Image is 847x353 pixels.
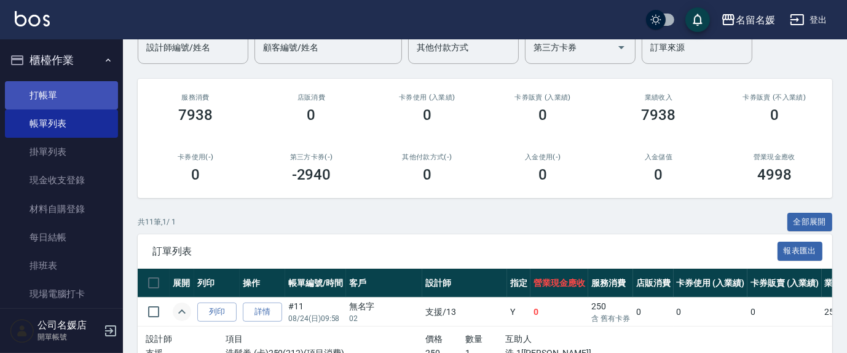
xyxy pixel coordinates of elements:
[500,153,586,161] h2: 入金使用(-)
[731,93,817,101] h2: 卡券販賣 (不入業績)
[538,166,547,183] h3: 0
[507,269,530,298] th: 指定
[425,334,443,344] span: 價格
[633,269,674,298] th: 店販消費
[5,252,118,280] a: 排班表
[747,269,822,298] th: 卡券販賣 (入業績)
[612,38,631,57] button: Open
[178,106,213,124] h3: 7938
[5,44,118,76] button: 櫃檯作業
[500,93,586,101] h2: 卡券販賣 (入業績)
[591,313,630,324] p: 含 舊有卡券
[152,93,238,101] h3: 服務消費
[5,81,118,109] a: 打帳單
[588,269,633,298] th: 服務消費
[10,319,34,343] img: Person
[778,242,823,261] button: 報表匯出
[268,153,354,161] h2: 第三方卡券(-)
[288,313,343,324] p: 08/24 (日) 09:58
[422,298,507,327] td: 支援 /13
[5,138,118,166] a: 掛單列表
[197,303,237,322] button: 列印
[173,303,191,321] button: expand row
[15,11,50,26] img: Logo
[778,245,823,256] a: 報表匯出
[787,213,833,232] button: 全部展開
[194,269,240,298] th: 列印
[191,166,200,183] h3: 0
[731,153,817,161] h2: 營業現金應收
[423,166,431,183] h3: 0
[384,153,470,161] h2: 其他付款方式(-)
[505,334,532,344] span: 互助人
[243,303,282,322] a: 詳情
[37,331,100,343] p: 開單帳號
[5,223,118,252] a: 每日結帳
[633,298,674,327] td: 0
[615,93,701,101] h2: 業績收入
[685,7,710,32] button: save
[346,269,423,298] th: 客戶
[674,298,748,327] td: 0
[170,269,194,298] th: 展開
[146,334,172,344] span: 設計師
[770,106,779,124] h3: 0
[5,195,118,223] a: 材料自購登錄
[747,298,822,327] td: 0
[226,334,243,344] span: 項目
[349,300,420,313] div: 無名字
[655,166,663,183] h3: 0
[292,166,331,183] h3: -2940
[285,269,346,298] th: 帳單編號/時間
[423,106,431,124] h3: 0
[152,153,238,161] h2: 卡券使用(-)
[736,12,775,28] div: 名留名媛
[507,298,530,327] td: Y
[465,334,483,344] span: 數量
[757,166,792,183] h3: 4998
[349,313,420,324] p: 02
[716,7,780,33] button: 名留名媛
[37,319,100,331] h5: 公司名媛店
[285,298,346,327] td: #11
[538,106,547,124] h3: 0
[530,269,588,298] th: 營業現金應收
[152,245,778,258] span: 訂單列表
[384,93,470,101] h2: 卡券使用 (入業績)
[307,106,316,124] h3: 0
[5,280,118,308] a: 現場電腦打卡
[5,109,118,138] a: 帳單列表
[674,269,748,298] th: 卡券使用 (入業績)
[785,9,832,31] button: 登出
[530,298,588,327] td: 0
[5,166,118,194] a: 現金收支登錄
[615,153,701,161] h2: 入金儲值
[422,269,507,298] th: 設計師
[240,269,285,298] th: 操作
[642,106,676,124] h3: 7938
[588,298,633,327] td: 250
[138,216,176,228] p: 共 11 筆, 1 / 1
[268,93,354,101] h2: 店販消費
